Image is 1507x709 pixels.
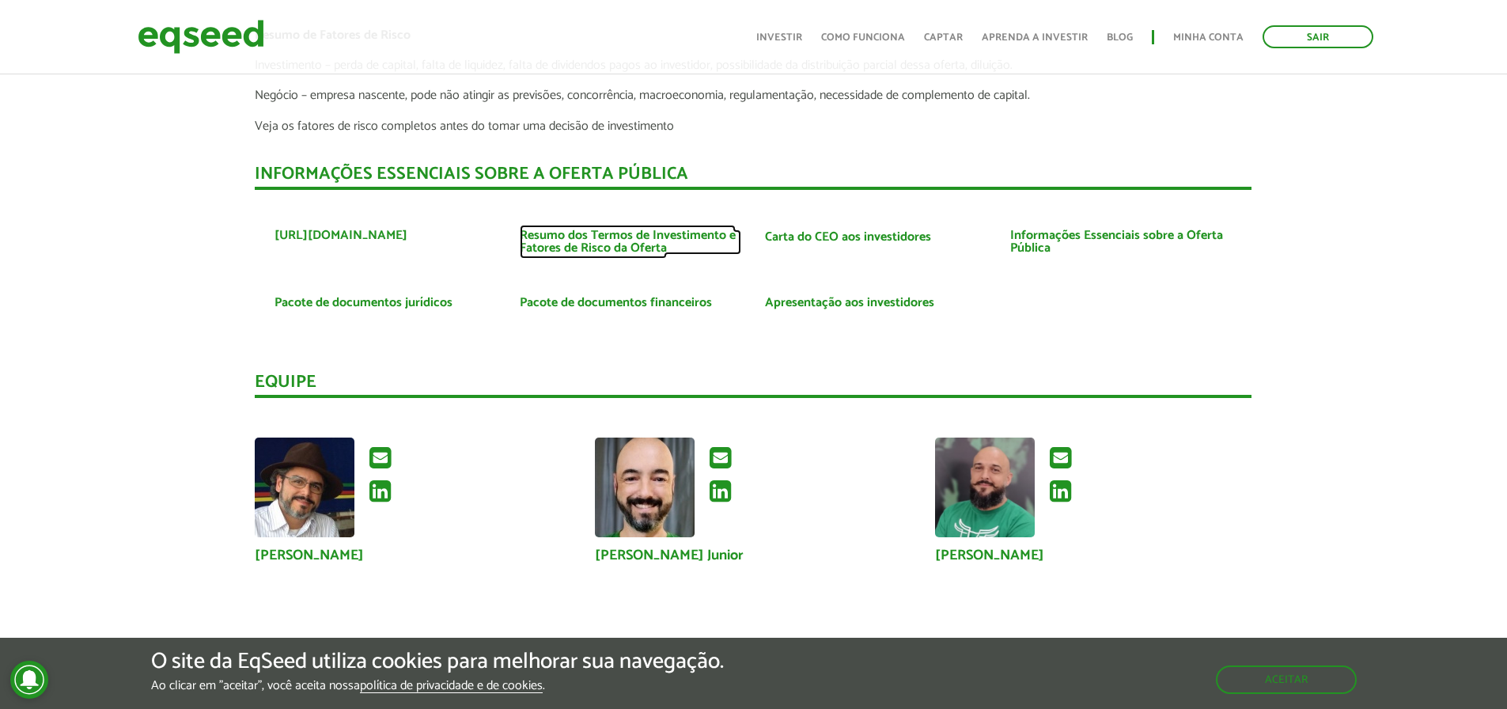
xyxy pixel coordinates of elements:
[765,297,934,309] a: Apresentação aos investidores
[935,548,1044,563] a: [PERSON_NAME]
[1216,665,1357,694] button: Aceitar
[1107,32,1133,43] a: Blog
[821,32,905,43] a: Como funciona
[151,650,724,674] h5: O site da EqSeed utiliza cookies para melhorar sua navegação.
[982,32,1088,43] a: Aprenda a investir
[765,231,931,244] a: Carta do CEO aos investidores
[255,165,1251,190] div: INFORMAÇÕES ESSENCIAIS SOBRE A OFERTA PÚBLICA
[1010,229,1232,255] a: Informações Essenciais sobre a Oferta Pública
[520,229,741,255] a: Resumo dos Termos de Investimento e Fatores de Risco da Oferta
[520,297,712,309] a: Pacote de documentos financeiros
[275,229,407,242] a: [URL][DOMAIN_NAME]
[255,438,354,537] a: Ver perfil do usuário.
[255,88,1251,103] p: Negócio – empresa nascente, pode não atingir as previsões, concorrência, macroeconomia, regulamen...
[255,373,1251,398] div: Equipe
[138,16,264,58] img: EqSeed
[595,548,744,563] a: [PERSON_NAME] Junior
[595,438,695,537] img: Foto de Sérgio Hilton Berlotto Junior
[151,678,724,693] p: Ao clicar em "aceitar", você aceita nossa .
[756,32,802,43] a: Investir
[595,438,695,537] a: Ver perfil do usuário.
[1173,32,1244,43] a: Minha conta
[255,119,1251,134] p: Veja os fatores de risco completos antes do tomar uma decisão de investimento
[924,32,963,43] a: Captar
[360,680,543,693] a: política de privacidade e de cookies
[275,297,452,309] a: Pacote de documentos jurídicos
[1263,25,1373,48] a: Sair
[935,438,1035,537] img: Foto de Josias de Souza
[255,548,364,563] a: [PERSON_NAME]
[255,438,354,537] img: Foto de Xisto Alves de Souza Junior
[935,438,1035,537] a: Ver perfil do usuário.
